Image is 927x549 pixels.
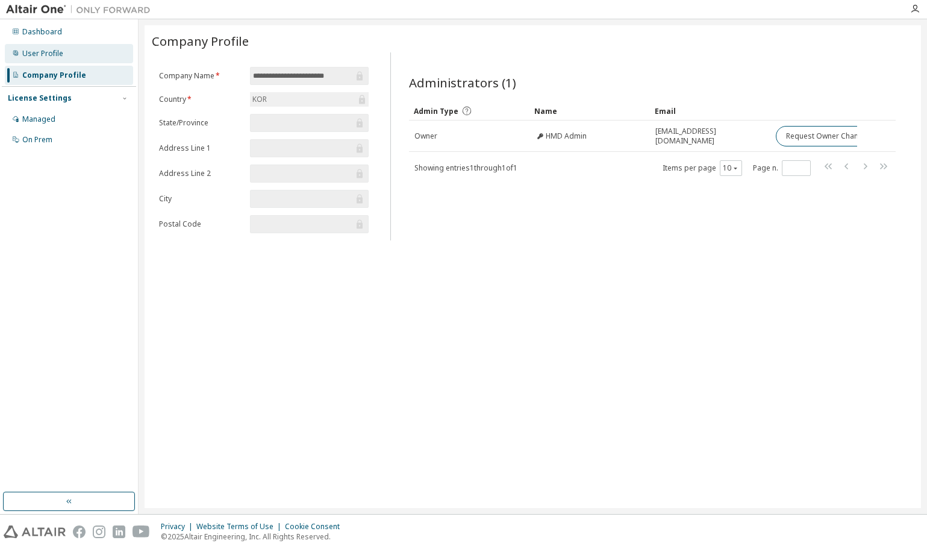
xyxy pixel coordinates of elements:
[22,135,52,145] div: On Prem
[285,522,347,532] div: Cookie Consent
[753,160,811,176] span: Page n.
[152,33,249,49] span: Company Profile
[73,525,86,538] img: facebook.svg
[4,525,66,538] img: altair_logo.svg
[22,49,63,58] div: User Profile
[159,219,243,229] label: Postal Code
[113,525,125,538] img: linkedin.svg
[159,71,243,81] label: Company Name
[161,522,196,532] div: Privacy
[159,95,243,104] label: Country
[22,115,55,124] div: Managed
[159,169,243,178] label: Address Line 2
[159,143,243,153] label: Address Line 1
[414,163,517,173] span: Showing entries 1 through 1 of 1
[414,106,458,116] span: Admin Type
[133,525,150,538] img: youtube.svg
[22,27,62,37] div: Dashboard
[655,101,766,121] div: Email
[251,93,269,106] div: KOR
[546,131,587,141] span: HMD Admin
[22,71,86,80] div: Company Profile
[159,118,243,128] label: State/Province
[409,74,516,91] span: Administrators (1)
[776,126,878,146] button: Request Owner Change
[655,127,765,146] span: [EMAIL_ADDRESS][DOMAIN_NAME]
[8,93,72,103] div: License Settings
[723,163,739,173] button: 10
[196,522,285,532] div: Website Terms of Use
[159,194,243,204] label: City
[161,532,347,542] p: © 2025 Altair Engineering, Inc. All Rights Reserved.
[6,4,157,16] img: Altair One
[250,92,369,107] div: KOR
[663,160,742,176] span: Items per page
[534,101,645,121] div: Name
[414,131,437,141] span: Owner
[93,525,105,538] img: instagram.svg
